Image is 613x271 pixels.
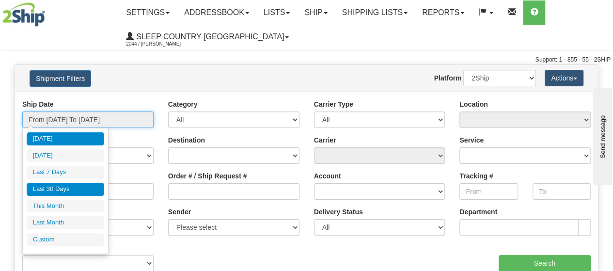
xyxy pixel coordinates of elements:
[119,0,177,25] a: Settings
[27,149,104,162] li: [DATE]
[27,200,104,213] li: This Month
[2,56,611,64] div: Support: 1 - 855 - 55 - 2SHIP
[314,135,336,145] label: Carrier
[459,99,487,109] label: Location
[2,2,45,27] img: logo2044.jpg
[27,216,104,229] li: Last Month
[335,0,415,25] a: Shipping lists
[415,0,472,25] a: Reports
[168,171,247,181] label: Order # / Ship Request #
[459,207,497,217] label: Department
[545,70,583,86] button: Actions
[27,132,104,145] li: [DATE]
[314,171,341,181] label: Account
[119,25,296,49] a: Sleep Country [GEOGRAPHIC_DATA] 2044 / [PERSON_NAME]
[168,207,191,217] label: Sender
[177,0,256,25] a: Addressbook
[256,0,297,25] a: Lists
[314,99,353,109] label: Carrier Type
[27,166,104,179] li: Last 7 Days
[7,8,90,16] div: Send message
[126,39,199,49] span: 2044 / [PERSON_NAME]
[314,207,363,217] label: Delivery Status
[459,183,518,200] input: From
[27,183,104,196] li: Last 30 Days
[27,233,104,246] li: Custom
[30,70,91,87] button: Shipment Filters
[434,73,462,83] label: Platform
[459,171,493,181] label: Tracking #
[533,183,591,200] input: To
[22,99,54,109] label: Ship Date
[459,135,484,145] label: Service
[591,86,612,185] iframe: chat widget
[168,135,205,145] label: Destination
[297,0,334,25] a: Ship
[134,32,284,41] span: Sleep Country [GEOGRAPHIC_DATA]
[168,99,198,109] label: Category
